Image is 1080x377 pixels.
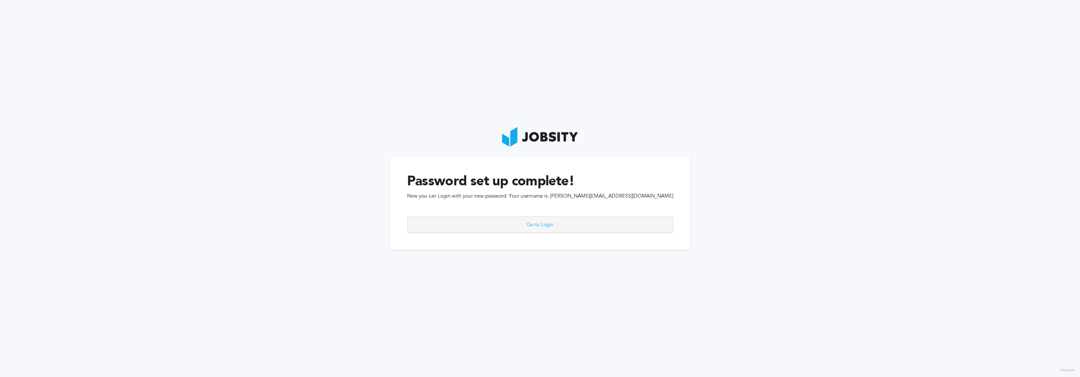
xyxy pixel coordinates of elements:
label: Version: [1060,368,1076,373]
button: Go to Login [407,216,673,233]
h1: Password set up complete! [407,174,673,189]
span: Now you can Login with your new password. Your username is: [PERSON_NAME][EMAIL_ADDRESS][DOMAIN_N... [407,193,673,199]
